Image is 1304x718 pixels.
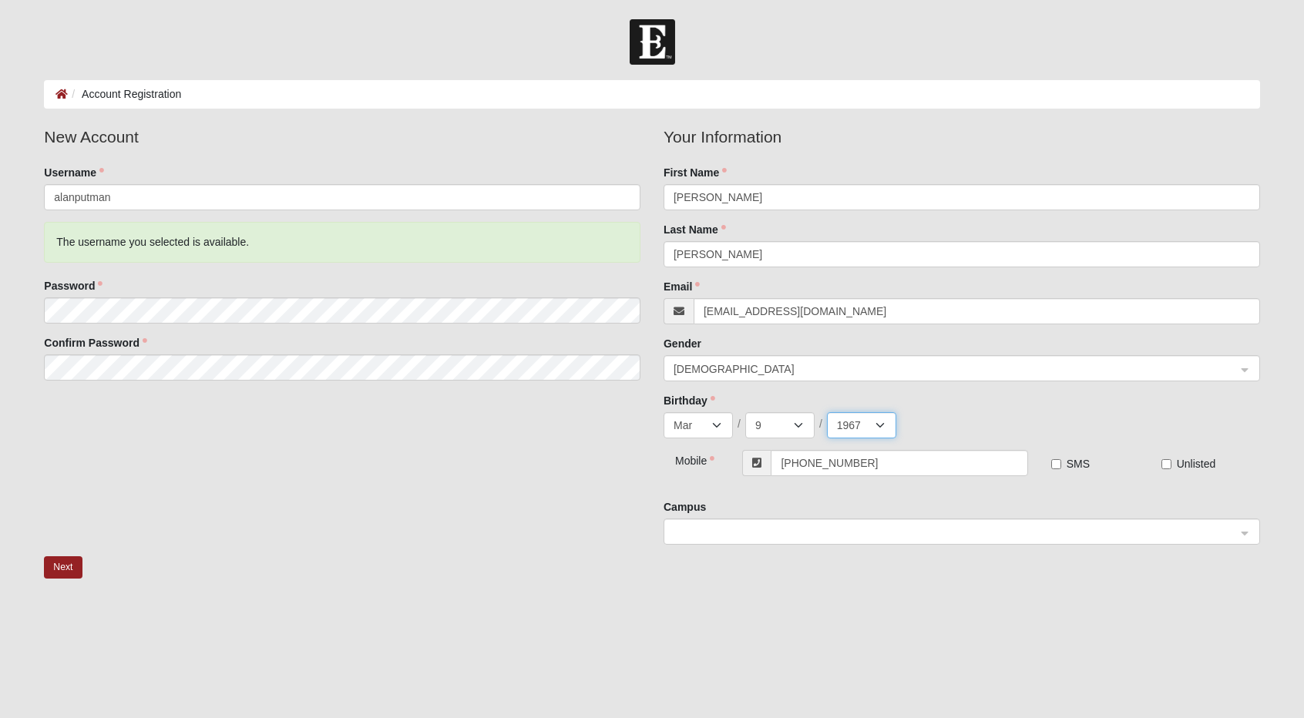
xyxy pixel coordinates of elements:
[674,361,1236,377] span: Male
[664,279,700,294] label: Email
[68,86,181,102] li: Account Registration
[664,165,727,180] label: First Name
[738,416,741,431] span: /
[1161,459,1171,469] input: Unlisted
[44,556,82,579] button: Next
[44,222,640,263] div: The username you selected is available.
[1067,458,1090,470] span: SMS
[44,165,104,180] label: Username
[664,393,715,408] label: Birthday
[630,19,675,65] img: Church of Eleven22 Logo
[664,125,1260,149] legend: Your Information
[664,499,706,515] label: Campus
[1051,459,1061,469] input: SMS
[44,125,640,149] legend: New Account
[664,450,713,468] div: Mobile
[664,222,726,237] label: Last Name
[44,335,147,351] label: Confirm Password
[819,416,822,431] span: /
[44,278,103,294] label: Password
[1177,458,1216,470] span: Unlisted
[664,336,701,351] label: Gender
